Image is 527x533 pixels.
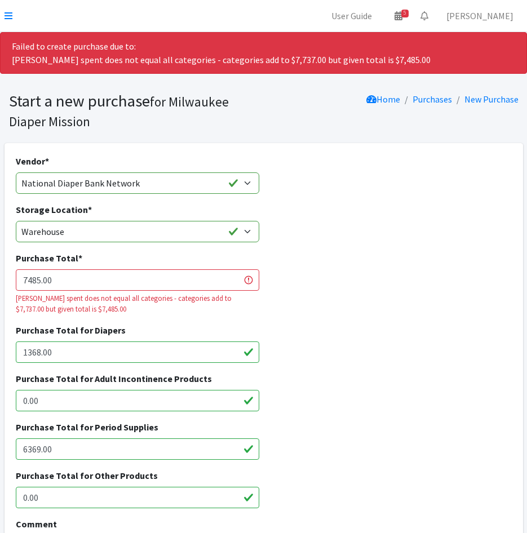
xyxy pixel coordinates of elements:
abbr: required [78,252,82,264]
small: for Milwaukee Diaper Mission [9,94,229,130]
label: Purchase Total for Period Supplies [16,420,158,434]
a: 5 [386,5,411,27]
abbr: required [88,204,92,215]
label: Vendor [16,154,49,168]
label: Storage Location [16,203,92,216]
label: Purchase Total for Adult Incontinence Products [16,372,212,385]
label: Purchase Total [16,251,82,265]
label: Purchase Total for Diapers [16,323,126,337]
a: New Purchase [464,94,519,105]
a: [PERSON_NAME] [437,5,522,27]
abbr: required [45,156,49,167]
span: 5 [401,10,409,17]
a: Home [366,94,400,105]
label: Comment [16,517,57,531]
h1: Start a new purchase [9,91,260,130]
a: Purchases [413,94,452,105]
div: [PERSON_NAME] spent does not equal all categories - categories add to $7,737.00 but given total i... [16,293,260,314]
a: User Guide [322,5,381,27]
label: Purchase Total for Other Products [16,469,158,482]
